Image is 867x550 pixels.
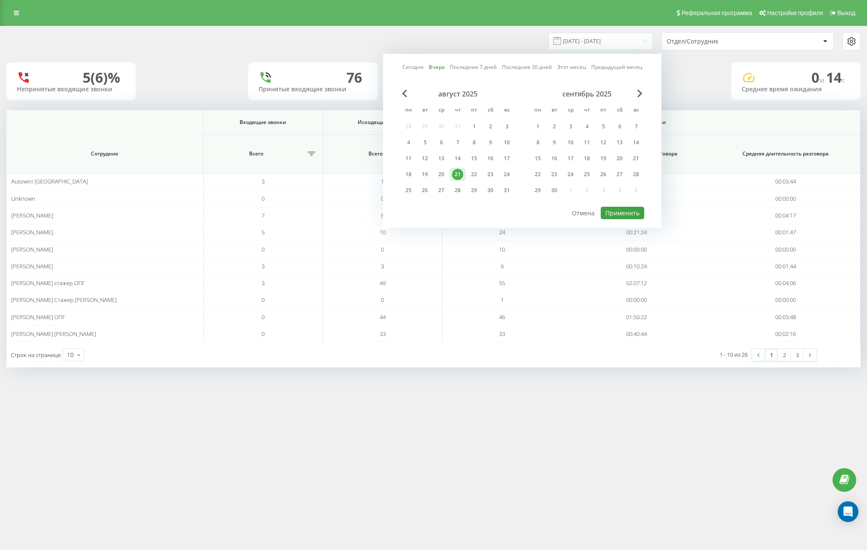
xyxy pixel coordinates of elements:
div: вс 17 авг. 2025 г. [499,152,515,165]
div: вт 16 сент. 2025 г. [546,152,562,165]
div: 25 [403,185,414,196]
div: пт 19 сент. 2025 г. [595,152,611,165]
div: вт 30 сент. 2025 г. [546,184,562,197]
div: вс 7 сент. 2025 г. [628,120,644,133]
div: август 2025 [400,90,515,98]
div: сб 30 авг. 2025 г. [482,184,499,197]
div: 10 [67,351,74,359]
td: 00:00:00 [711,190,861,207]
div: 1 - 10 из 26 [720,350,748,359]
div: вт 12 авг. 2025 г. [417,152,433,165]
div: 9 [485,137,496,148]
span: Входящие звонки [213,119,313,126]
span: 7 [262,211,265,219]
span: м [819,75,826,85]
span: [PERSON_NAME] [11,245,53,253]
div: 10 [501,137,512,148]
div: 3 [565,121,576,132]
div: 29 [532,185,543,196]
td: 00:04:17 [711,207,861,224]
span: [PERSON_NAME] [11,228,53,236]
a: Предыдущий месяц [591,63,642,71]
div: 30 [485,185,496,196]
span: 44 [380,313,386,321]
div: 5 [598,121,609,132]
div: пт 15 авг. 2025 г. [466,152,482,165]
div: 15 [532,153,543,164]
div: 26 [419,185,430,196]
div: 27 [436,185,447,196]
span: Всего [327,150,424,157]
div: 1 [468,121,480,132]
td: 00:10:24 [562,258,711,275]
div: 2 [485,121,496,132]
div: ср 13 авг. 2025 г. [433,152,449,165]
a: Последние 30 дней [502,63,552,71]
span: [PERSON_NAME] [PERSON_NAME] [11,330,96,338]
span: Настройки профиля [767,9,823,16]
span: [PERSON_NAME] ОПГ [11,313,65,321]
div: чт 28 авг. 2025 г. [449,184,466,197]
div: вс 14 сент. 2025 г. [628,136,644,149]
div: вт 26 авг. 2025 г. [417,184,433,197]
span: [PERSON_NAME] стажер ОПГ [11,279,85,287]
span: 3 [262,279,265,287]
div: 6 [436,137,447,148]
div: Непринятые входящие звонки [17,86,125,93]
div: 12 [419,153,430,164]
div: пт 12 сент. 2025 г. [595,136,611,149]
div: 11 [403,153,414,164]
span: 46 [499,313,505,321]
span: 1 [501,296,504,304]
div: 29 [468,185,480,196]
div: чт 21 авг. 2025 г. [449,168,466,181]
abbr: суббота [484,104,497,117]
abbr: вторник [548,104,561,117]
span: 33 [499,330,505,338]
div: 23 [485,169,496,180]
abbr: понедельник [402,104,415,117]
td: 00:21:24 [562,224,711,241]
div: 16 [485,153,496,164]
div: 12 [598,137,609,148]
span: 3 [262,262,265,270]
div: вс 10 авг. 2025 г. [499,136,515,149]
div: сб 20 сент. 2025 г. [611,152,628,165]
span: 0 [262,330,265,338]
div: 21 [452,169,463,180]
div: сб 16 авг. 2025 г. [482,152,499,165]
span: 0 [381,296,384,304]
abbr: пятница [597,104,610,117]
abbr: четверг [451,104,464,117]
div: 2 [549,121,560,132]
td: 00:00:00 [711,292,861,308]
td: 00:00:00 [562,292,711,308]
div: 18 [581,153,593,164]
div: ср 17 сент. 2025 г. [562,152,579,165]
td: 00:03:44 [711,173,861,190]
div: 24 [565,169,576,180]
div: 22 [468,169,480,180]
div: ср 3 сент. 2025 г. [562,120,579,133]
div: 28 [452,185,463,196]
div: 26 [598,169,609,180]
abbr: воскресенье [500,104,513,117]
div: 4 [581,121,593,132]
span: 6 [381,211,384,219]
div: чт 18 сент. 2025 г. [579,152,595,165]
span: 33 [380,330,386,338]
span: 49 [380,279,386,287]
div: 76 [346,69,362,86]
div: пн 18 авг. 2025 г. [400,168,417,181]
span: Всего [208,150,305,157]
div: 8 [532,137,543,148]
span: Средняя длительность разговора [723,150,849,157]
div: ср 20 авг. 2025 г. [433,168,449,181]
div: 9 [549,137,560,148]
div: 15 [468,153,480,164]
div: пн 29 сент. 2025 г. [530,184,546,197]
div: 14 [630,137,642,148]
div: ср 24 сент. 2025 г. [562,168,579,181]
div: 19 [598,153,609,164]
abbr: четверг [580,104,593,117]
